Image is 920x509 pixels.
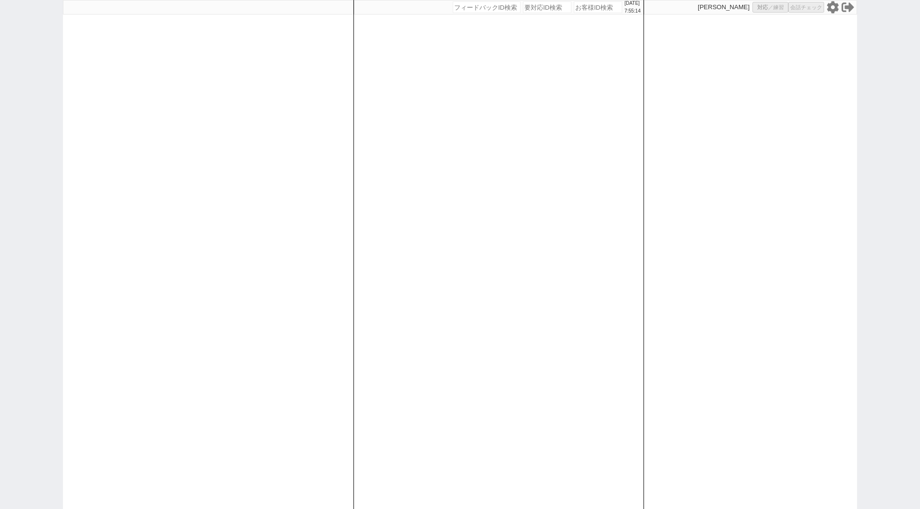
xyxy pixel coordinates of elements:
button: 対応／練習 [752,2,788,13]
span: 会話チェック [790,4,822,11]
input: 要対応ID検索 [523,1,571,13]
span: 対応 [757,4,768,11]
button: 会話チェック [788,2,824,13]
input: フィードバックID検索 [453,1,521,13]
p: 7:55:14 [625,7,641,15]
p: [PERSON_NAME] [698,3,750,11]
input: お客様ID検索 [574,1,622,13]
span: 練習 [773,4,784,11]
